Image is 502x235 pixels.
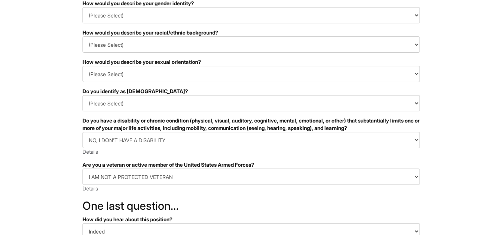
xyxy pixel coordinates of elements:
select: Are you a veteran or active member of the United States Armed Forces? [82,169,420,185]
select: How would you describe your gender identity? [82,7,420,23]
select: Do you have a disability or chronic condition (physical, visual, auditory, cognitive, mental, emo... [82,132,420,148]
h2: One last question… [82,200,420,212]
select: How would you describe your racial/ethnic background? [82,36,420,53]
div: How did you hear about this position? [82,216,420,223]
div: How would you describe your sexual orientation? [82,58,420,66]
a: Details [82,148,98,155]
div: Are you a veteran or active member of the United States Armed Forces? [82,161,420,169]
div: How would you describe your racial/ethnic background? [82,29,420,36]
a: Details [82,185,98,192]
div: Do you identify as [DEMOGRAPHIC_DATA]? [82,88,420,95]
div: Do you have a disability or chronic condition (physical, visual, auditory, cognitive, mental, emo... [82,117,420,132]
select: How would you describe your sexual orientation? [82,66,420,82]
select: Do you identify as transgender? [82,95,420,111]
